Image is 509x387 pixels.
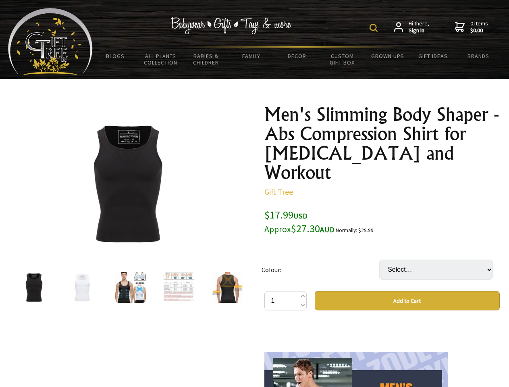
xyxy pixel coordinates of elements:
a: Hi there,Sign in [394,20,429,34]
img: Men's Slimming Body Shaper - Abs Compression Shirt for Gynecomastia and Workout [67,272,98,303]
span: AUD [320,225,334,234]
img: Babywear - Gifts - Toys & more [171,17,292,34]
td: Colour: [262,248,379,291]
h1: Men's Slimming Body Shaper - Abs Compression Shirt for [MEDICAL_DATA] and Workout [264,105,500,182]
a: Decor [274,48,320,64]
strong: Sign in [409,27,429,34]
span: 0 items [470,20,488,34]
button: Add to Cart [315,291,500,310]
strong: $0.00 [470,27,488,34]
img: Men's Slimming Body Shaper - Abs Compression Shirt for Gynecomastia and Workout [115,272,146,303]
a: Custom Gift Box [320,48,365,71]
a: Family [229,48,274,64]
span: Hi there, [409,20,429,34]
img: Men's Slimming Body Shaper - Abs Compression Shirt for Gynecomastia and Workout [64,121,190,246]
a: Brands [456,48,501,64]
img: Men's Slimming Body Shaper - Abs Compression Shirt for Gynecomastia and Workout [212,272,243,303]
a: Gift Ideas [410,48,456,64]
small: Approx [264,224,291,235]
a: BLOGS [93,48,138,64]
span: $17.99 $27.30 [264,208,334,235]
span: USD [293,211,307,221]
img: Men's Slimming Body Shaper - Abs Compression Shirt for Gynecomastia and Workout [19,272,49,303]
a: 0 items$0.00 [455,20,488,34]
img: product search [370,24,378,32]
img: Babyware - Gifts - Toys and more... [8,8,93,75]
a: Babies & Children [183,48,229,71]
small: Normally: $29.99 [336,227,374,234]
a: Gift Tree [264,187,293,197]
a: All Plants Collection [138,48,184,71]
a: Grown Ups [365,48,410,64]
img: Men's Slimming Body Shaper - Abs Compression Shirt for Gynecomastia and Workout [164,272,194,303]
